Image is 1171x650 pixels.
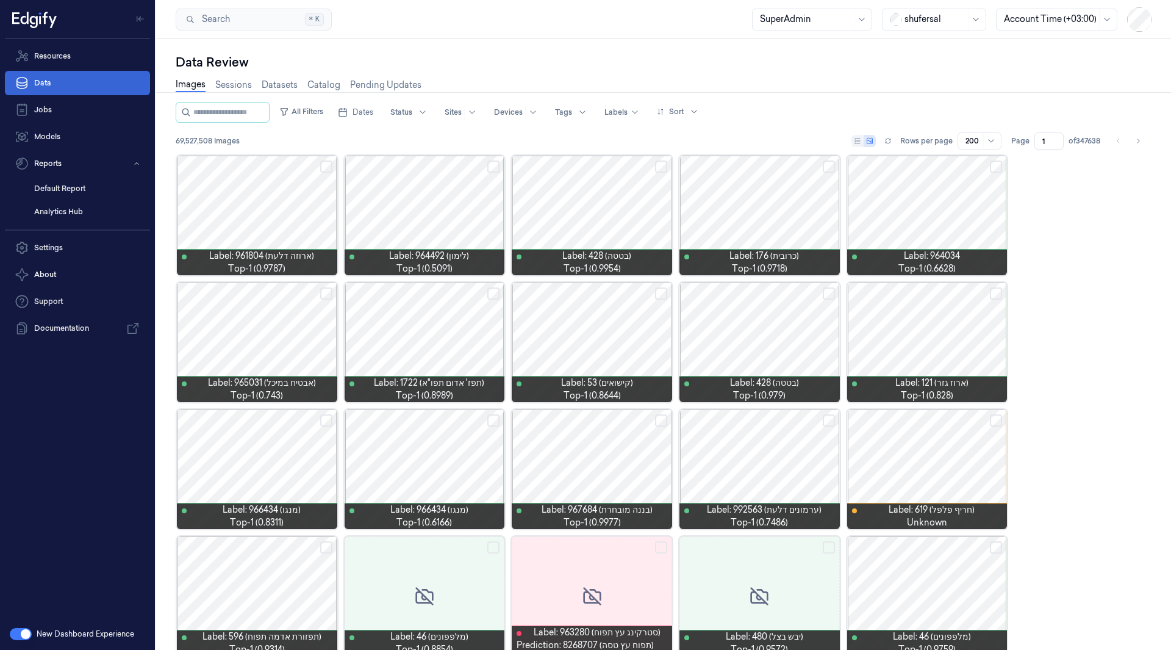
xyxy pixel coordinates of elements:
[5,125,150,149] a: Models
[823,541,835,554] button: Select row
[907,516,947,529] span: unknown
[350,79,421,92] a: Pending Updates
[228,262,285,275] span: top-1 (0.9787)
[5,98,150,122] a: Jobs
[655,161,667,173] button: Select row
[176,9,332,31] button: Search⌘K
[374,377,484,389] span: Label: 1722 (תפז' אדום תפו"א)
[307,79,340,92] a: Catalog
[202,630,321,643] span: Label: 596 (תפזורת אדמה תפוח)
[487,541,500,554] button: Select row
[1130,132,1147,150] button: Go to next page
[564,389,621,402] span: top-1 (0.8644)
[215,79,252,92] a: Sessions
[396,516,452,529] span: top-1 (0.6166)
[733,389,786,402] span: top-1 (0.979)
[209,250,314,262] span: Label: 961804 (ארוזה דלעת)
[889,504,975,516] span: Label: 619 (חריף פלפל)
[274,102,328,121] button: All Filters
[320,541,332,554] button: Select row
[732,262,787,275] span: top-1 (0.9718)
[396,262,453,275] span: top-1 (0.5091)
[895,377,969,389] span: Label: 121 (ארוז גזר)
[176,135,240,146] span: 69,527,508 Images
[320,161,332,173] button: Select row
[487,161,500,173] button: Select row
[534,626,661,639] span: Label: 963280 (סטרקינג עץ תפוח)
[655,541,667,554] button: Select row
[231,389,283,402] span: top-1 (0.743)
[990,161,1002,173] button: Select row
[5,262,150,287] button: About
[1069,135,1100,146] span: of 347638
[731,516,788,529] span: top-1 (0.7486)
[230,516,284,529] span: top-1 (0.8311)
[990,287,1002,300] button: Select row
[5,151,150,176] button: Reports
[5,316,150,341] a: Documentation
[1011,135,1030,146] span: Page
[5,236,150,260] a: Settings
[823,287,835,300] button: Select row
[390,630,468,643] span: Label: 46 (מלפפונים)
[320,414,332,427] button: Select row
[5,71,150,95] a: Data
[823,414,835,427] button: Select row
[990,414,1002,427] button: Select row
[990,541,1002,554] button: Select row
[730,377,799,389] span: Label: 428 (בטטה)
[5,44,150,68] a: Resources
[223,504,301,516] span: Label: 966434 (מנגו)
[729,250,799,262] span: Label: 176 (כרובית)
[901,389,953,402] span: top-1 (0.828)
[564,262,621,275] span: top-1 (0.9954)
[562,250,631,262] span: Label: 428 (בטטה)
[353,107,373,118] span: Dates
[5,289,150,314] a: Support
[542,504,653,516] span: Label: 967684 (בננה מובחרת)
[24,201,150,222] a: Analytics Hub
[561,377,633,389] span: Label: 53 (קישואים)
[262,79,298,92] a: Datasets
[726,630,803,643] span: Label: 480 (יבש בצל)
[904,250,960,262] span: Label: 964034
[320,287,332,300] button: Select row
[655,287,667,300] button: Select row
[333,103,378,122] button: Dates
[197,13,230,26] span: Search
[893,630,971,643] span: Label: 46 (מלפפונים)
[396,389,453,402] span: top-1 (0.8989)
[655,414,667,427] button: Select row
[707,504,822,516] span: Label: 992563 (ערמונים דלעת)
[131,9,150,29] button: Toggle Navigation
[487,287,500,300] button: Select row
[176,54,1151,71] div: Data Review
[564,516,621,529] span: top-1 (0.9977)
[898,262,956,275] span: top-1 (0.6628)
[390,504,468,516] span: Label: 966434 (מנגו)
[208,377,316,389] span: Label: 965031 (אבטיח במיכל)
[823,161,835,173] button: Select row
[1110,132,1147,150] nav: pagination
[24,178,150,199] a: Default Report
[487,414,500,427] button: Select row
[389,250,469,262] span: Label: 964492 (לימון)
[900,135,953,146] p: Rows per page
[176,78,206,92] a: Images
